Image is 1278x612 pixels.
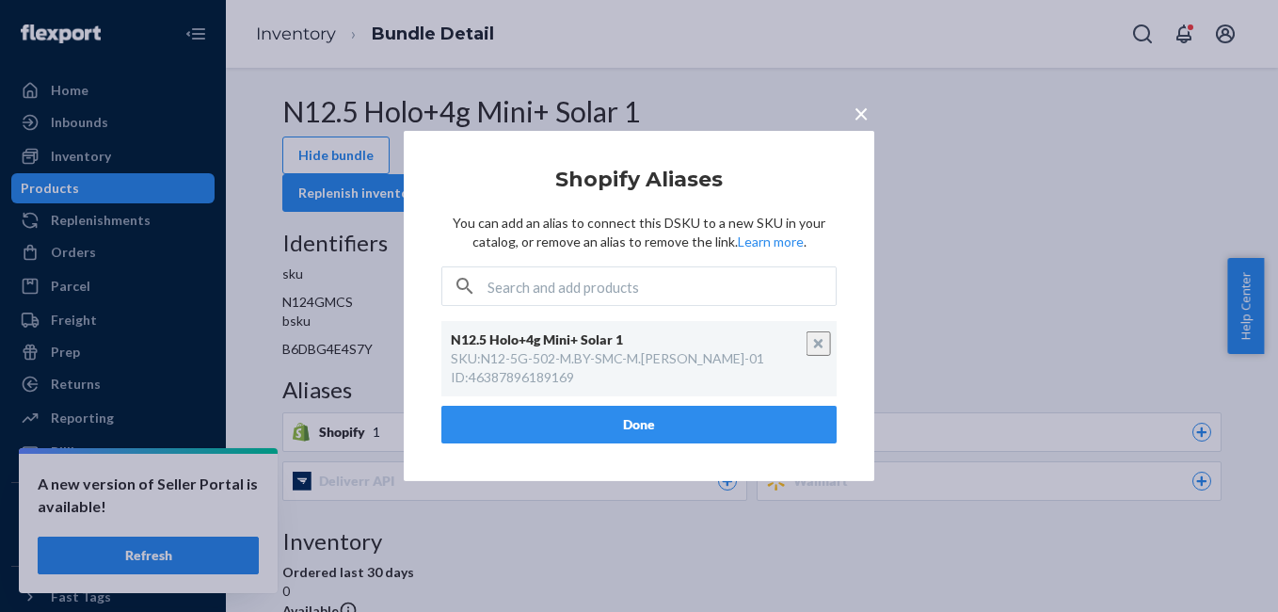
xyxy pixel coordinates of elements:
span: × [854,97,869,129]
h2: Shopify Aliases [441,169,837,191]
input: Search and add products [487,267,836,305]
div: ID : 46387896189169 [451,368,574,387]
p: You can add an alias to connect this DSKU to a new SKU in your catalog, or remove an alias to rem... [441,214,837,251]
div: N12.5 Holo+4g Mini+ Solar 1 [451,330,808,349]
button: Done [441,406,837,443]
button: Unlink [807,331,831,356]
div: SKU : N12-5G-502-M.BY-SMC-M.[PERSON_NAME]-01 [451,349,764,368]
a: Learn more [738,234,804,250]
